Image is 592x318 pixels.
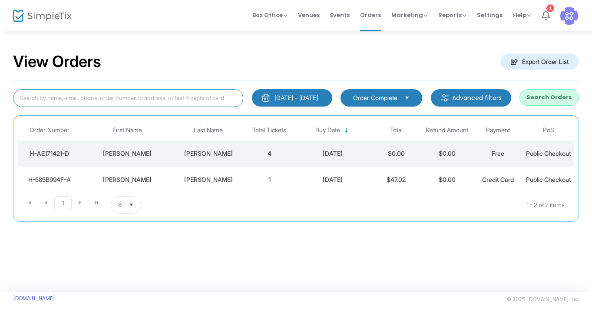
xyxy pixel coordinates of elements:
[391,11,428,19] span: Marketing
[13,52,101,71] h2: View Orders
[112,127,142,134] span: First Name
[83,149,171,158] div: erin
[194,127,223,134] span: Last Name
[360,4,381,26] span: Orders
[275,94,318,102] div: [DATE] - [DATE]
[343,127,350,134] span: Sortable
[482,176,514,183] span: Credit Card
[492,150,504,157] span: Free
[526,150,571,157] span: Public Checkout
[54,196,72,210] span: Page 1
[543,127,554,134] span: PoS
[83,175,171,184] div: Erin
[440,94,449,102] img: filter
[519,89,579,106] button: Search Orders
[252,11,288,19] span: Box Office
[13,89,243,107] input: Search by name, email, phone, order number, ip address, or last 4 digits of card
[401,93,413,103] button: Select
[507,296,579,303] span: © 2025 [DOMAIN_NAME] Inc.
[546,4,554,12] div: 1
[371,141,422,167] td: $0.00
[18,120,574,193] div: Data table
[330,4,350,26] span: Events
[371,120,422,141] th: Total
[526,176,571,183] span: Public Checkout
[175,149,242,158] div: miyasaki
[298,4,320,26] span: Venues
[486,127,510,134] span: Payment
[20,175,79,184] div: H-585B994F-A
[297,149,369,158] div: 9/22/2025
[422,120,473,141] th: Refund Amount
[228,196,565,214] kendo-pager-info: 1 - 2 of 2 items
[371,167,422,193] td: $47.02
[315,127,340,134] span: Buy Date
[244,120,295,141] th: Total Tickets
[353,94,397,102] span: Order Complete
[477,4,503,26] span: Settings
[175,175,242,184] div: Miyasaki
[431,89,511,107] m-button: Advanced filters
[125,197,137,213] button: Select
[297,175,369,184] div: 9/24/2024
[261,94,270,102] img: monthly
[422,141,473,167] td: $0.00
[513,11,531,19] span: Help
[244,167,295,193] td: 1
[118,201,122,209] span: 8
[244,141,295,167] td: 4
[422,167,473,193] td: $0.00
[438,11,466,19] span: Reports
[30,127,69,134] span: Order Number
[252,89,332,107] button: [DATE] - [DATE]
[20,149,79,158] div: H-AE171421-D
[500,54,579,70] m-button: Export Order List
[13,295,55,302] a: [DOMAIN_NAME]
